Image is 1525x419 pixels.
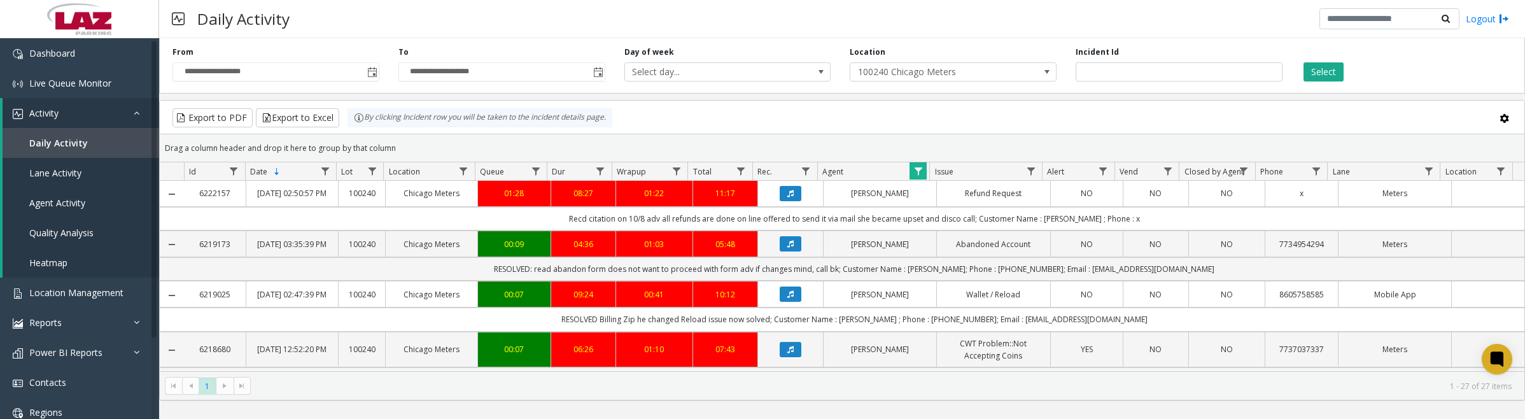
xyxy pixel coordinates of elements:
div: 05:48 [701,238,750,250]
a: [DATE] 02:50:57 PM [254,187,330,199]
a: Closed by Agent Filter Menu [1235,162,1253,180]
a: 6219025 [192,288,238,301]
a: Chicago Meters [393,238,470,250]
a: 6219173 [192,238,238,250]
span: Dur [552,166,565,177]
a: Chicago Meters [393,288,470,301]
a: 7737037337 [1273,343,1330,355]
a: Chicago Meters [393,187,470,199]
a: [DATE] 03:35:39 PM [254,238,330,250]
label: To [398,46,409,58]
span: NO [1221,344,1233,355]
span: Contacts [29,376,66,388]
a: 6218680 [192,343,238,355]
img: 'icon' [13,408,23,418]
a: Refund Request [945,187,1042,199]
a: 07:43 [701,343,750,355]
a: Lane Activity [3,158,159,188]
img: 'icon' [13,378,23,388]
a: 100240 [346,343,378,355]
img: 'icon' [13,288,23,299]
a: 00:41 [624,288,685,301]
a: Wallet / Reload [945,288,1042,301]
a: x [1273,187,1330,199]
a: 09:24 [559,288,608,301]
button: Export to Excel [256,108,339,127]
span: Live Queue Monitor [29,77,111,89]
a: 8605758585 [1273,288,1330,301]
a: NO [1058,187,1116,199]
span: Total [693,166,712,177]
span: Rec. [757,166,772,177]
div: 06:26 [559,343,608,355]
div: 10:12 [701,288,750,301]
a: 00:07 [486,343,543,355]
span: Power BI Reports [29,346,102,359]
img: 'icon' [13,49,23,59]
span: Agent [822,166,843,177]
a: NO [1197,187,1258,199]
a: Date Filter Menu [316,162,334,180]
a: Lot Filter Menu [363,162,381,180]
span: NO [1149,344,1162,355]
span: Location Management [29,287,123,299]
a: Quality Analysis [3,218,159,248]
a: 01:22 [624,187,685,199]
span: Page 1 [199,378,216,395]
a: Daily Activity [3,128,159,158]
a: Vend Filter Menu [1159,162,1176,180]
a: Meters [1346,343,1444,355]
a: 01:10 [624,343,685,355]
a: Chicago Meters [393,343,470,355]
img: infoIcon.svg [354,113,364,123]
label: Location [850,46,885,58]
a: Dur Filter Menu [592,162,609,180]
a: NO [1058,238,1116,250]
span: NO [1149,188,1162,199]
span: 100240 Chicago Meters [850,63,1015,81]
a: Lane Filter Menu [1420,162,1437,180]
a: 08:27 [559,187,608,199]
span: NO [1149,289,1162,300]
button: Export to PDF [172,108,253,127]
span: NO [1221,289,1233,300]
a: Issue Filter Menu [1022,162,1039,180]
a: Agent Filter Menu [910,162,927,180]
span: Agent Activity [29,197,85,209]
a: YES [1058,343,1116,355]
h3: Daily Activity [191,3,296,34]
a: [PERSON_NAME] [831,238,929,250]
span: Alert [1047,166,1064,177]
span: Regions [29,406,62,418]
a: Location Filter Menu [455,162,472,180]
span: Toggle popup [591,63,605,81]
a: Mobile App [1346,288,1444,301]
a: Rec. Filter Menu [797,162,814,180]
span: Reports [29,316,62,329]
span: Phone [1260,166,1283,177]
td: Recd citation on 10/8 adv all refunds are done on line offered to send it via mail she became ups... [185,207,1524,231]
img: 'icon' [13,109,23,119]
td: RESOLVED Billing Zip he changed Reload issue now solved; Customer Name : [PERSON_NAME] ; Phone : ... [185,308,1524,331]
div: 01:03 [624,238,685,250]
span: Wrapup [617,166,646,177]
a: 01:28 [486,187,543,199]
label: From [172,46,193,58]
a: Agent Activity [3,188,159,218]
label: Incident Id [1076,46,1119,58]
a: NO [1131,187,1180,199]
a: Heatmap [3,248,159,278]
span: Issue [935,166,953,177]
a: [DATE] 02:47:39 PM [254,288,330,301]
a: 6222157 [192,187,238,199]
a: Abandoned Account [945,238,1042,250]
a: NO [1197,288,1258,301]
div: Drag a column header and drop it here to group by that column [160,137,1524,159]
